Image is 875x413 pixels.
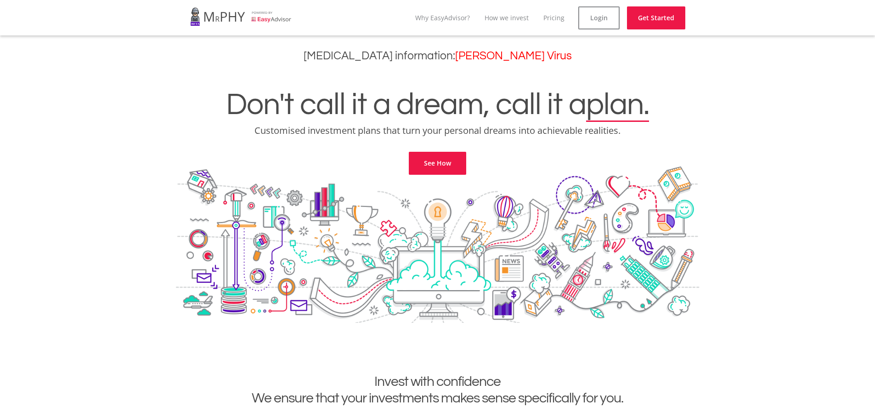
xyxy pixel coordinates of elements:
[7,89,868,120] h1: Don't call it a dream, call it a
[183,373,693,407] h2: Invest with confidence We ensure that your investments makes sense specifically for you.
[485,13,529,22] a: How we invest
[586,89,649,120] span: plan.
[415,13,470,22] a: Why EasyAdvisor?
[455,50,572,62] a: [PERSON_NAME] Virus
[7,124,868,137] p: Customised investment plans that turn your personal dreams into achievable realities.
[578,6,620,29] a: Login
[627,6,685,29] a: Get Started
[543,13,565,22] a: Pricing
[7,49,868,63] h3: [MEDICAL_DATA] information:
[409,152,466,175] a: See How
